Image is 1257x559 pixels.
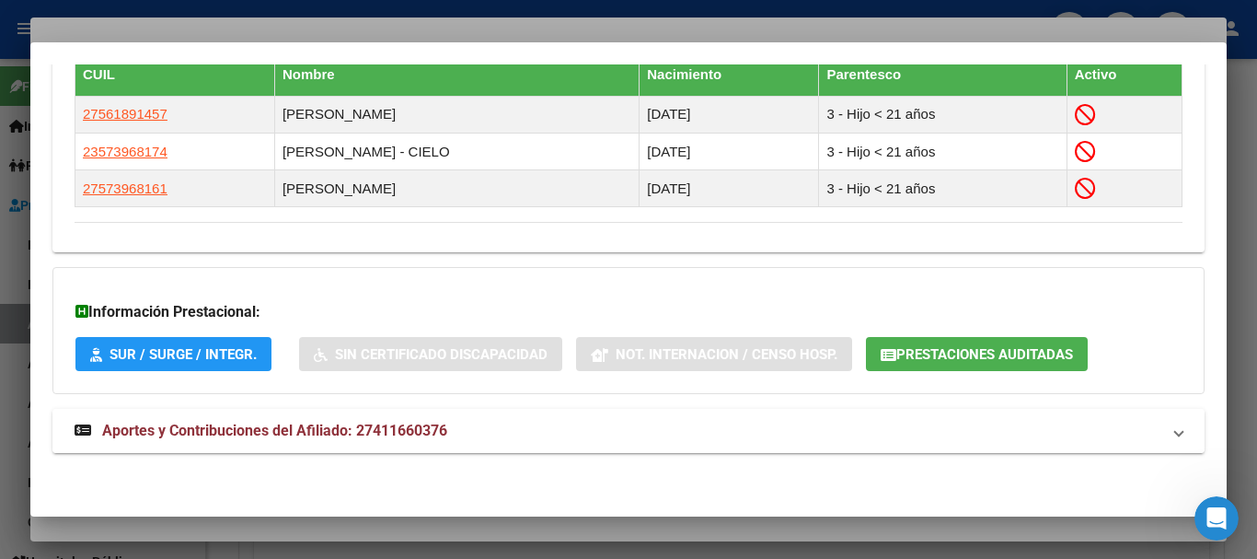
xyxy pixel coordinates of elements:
[274,96,639,133] td: [PERSON_NAME]
[866,337,1088,371] button: Prestaciones Auditadas
[75,52,275,96] th: CUIL
[819,170,1067,207] td: 3 - Hijo < 21 años
[83,144,167,159] span: 23573968174
[640,134,819,170] td: [DATE]
[819,96,1067,133] td: 3 - Hijo < 21 años
[83,181,167,196] span: 27573968161
[102,422,447,439] span: Aportes y Contribuciones del Afiliado: 27411660376
[640,96,819,133] td: [DATE]
[640,52,819,96] th: Nacimiento
[819,134,1067,170] td: 3 - Hijo < 21 años
[75,337,271,371] button: SUR / SURGE / INTEGR.
[274,170,639,207] td: [PERSON_NAME]
[896,346,1073,363] span: Prestaciones Auditadas
[819,52,1067,96] th: Parentesco
[576,337,852,371] button: Not. Internacion / Censo Hosp.
[299,337,562,371] button: Sin Certificado Discapacidad
[52,409,1205,453] mat-expansion-panel-header: Aportes y Contribuciones del Afiliado: 27411660376
[640,170,819,207] td: [DATE]
[83,106,167,122] span: 27561891457
[1194,496,1239,541] iframe: Intercom live chat
[335,346,548,363] span: Sin Certificado Discapacidad
[274,134,639,170] td: [PERSON_NAME] - CIELO
[75,301,1182,323] h3: Información Prestacional:
[274,52,639,96] th: Nombre
[110,346,257,363] span: SUR / SURGE / INTEGR.
[616,346,837,363] span: Not. Internacion / Censo Hosp.
[1067,52,1182,96] th: Activo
